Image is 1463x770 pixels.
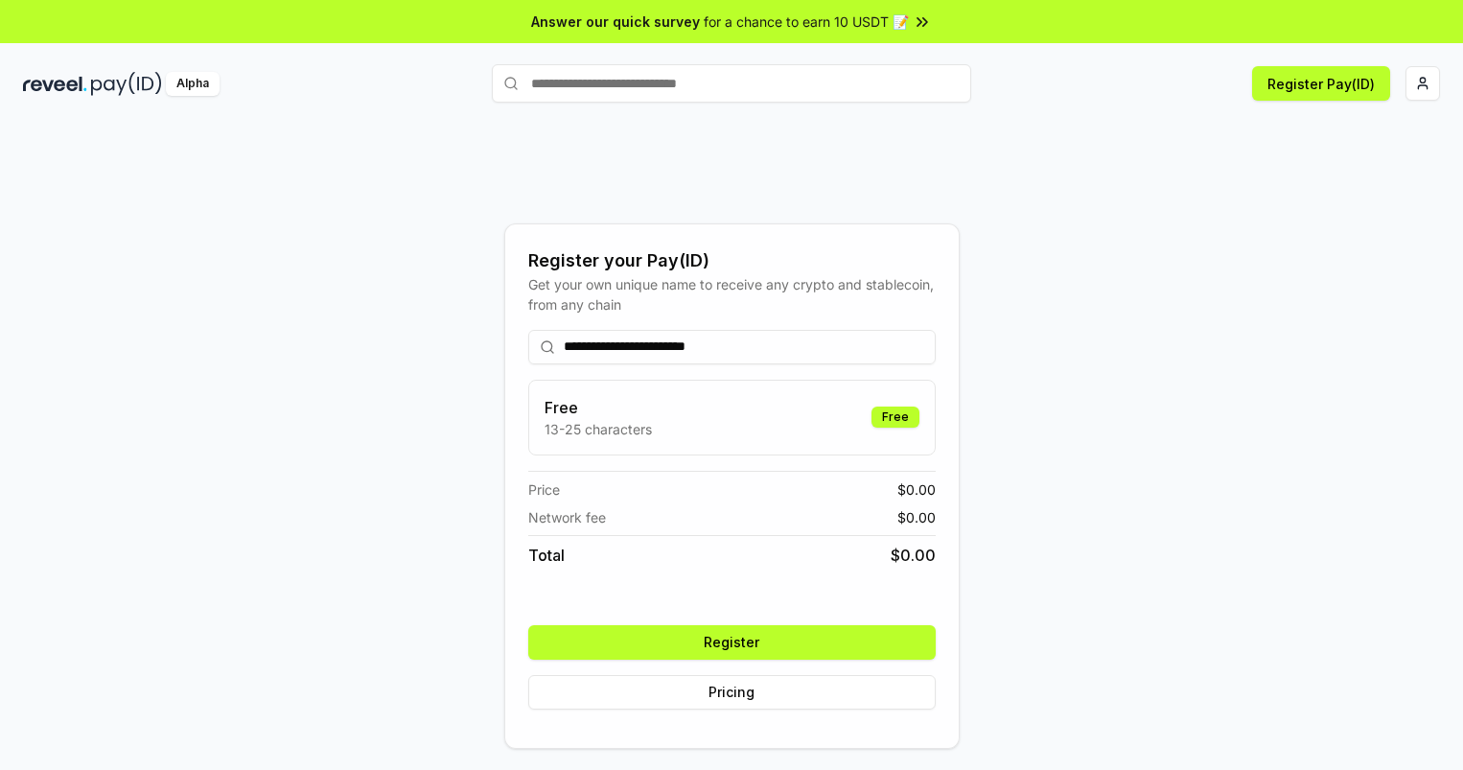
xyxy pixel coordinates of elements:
[545,419,652,439] p: 13-25 characters
[545,396,652,419] h3: Free
[528,507,606,527] span: Network fee
[897,479,936,500] span: $ 0.00
[528,274,936,315] div: Get your own unique name to receive any crypto and stablecoin, from any chain
[23,72,87,96] img: reveel_dark
[528,479,560,500] span: Price
[891,544,936,567] span: $ 0.00
[528,625,936,660] button: Register
[531,12,700,32] span: Answer our quick survey
[871,407,919,428] div: Free
[1252,66,1390,101] button: Register Pay(ID)
[528,247,936,274] div: Register your Pay(ID)
[897,507,936,527] span: $ 0.00
[704,12,909,32] span: for a chance to earn 10 USDT 📝
[528,544,565,567] span: Total
[91,72,162,96] img: pay_id
[166,72,220,96] div: Alpha
[528,675,936,710] button: Pricing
